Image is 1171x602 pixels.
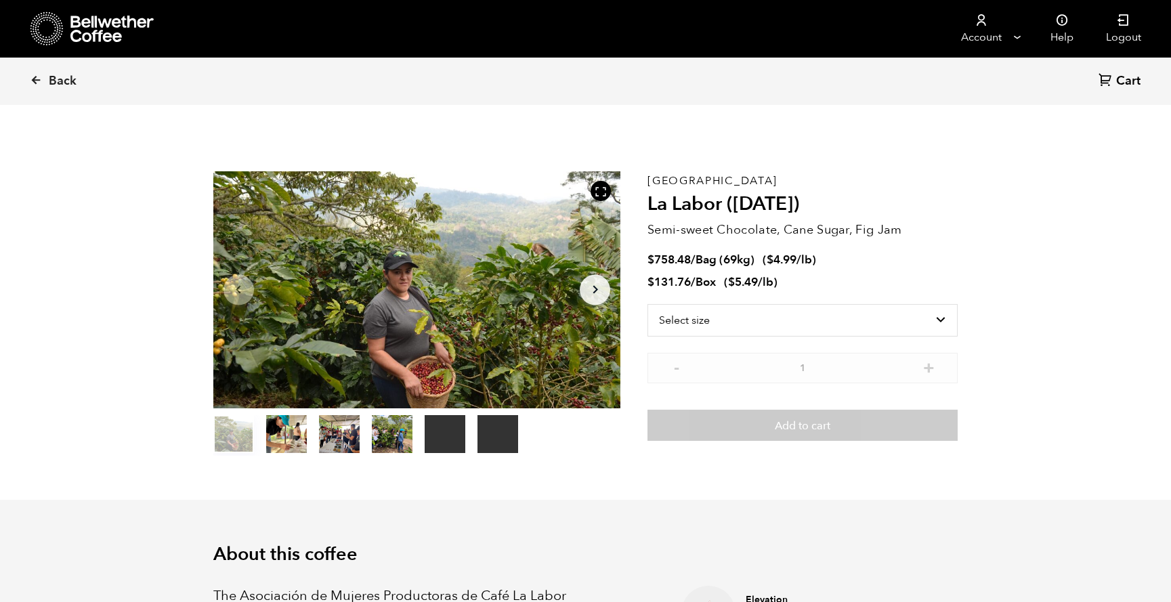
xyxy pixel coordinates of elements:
p: Semi-sweet Chocolate, Cane Sugar, Fig Jam [647,221,958,239]
span: $ [767,252,773,267]
bdi: 4.99 [767,252,796,267]
span: / [691,252,696,267]
span: Cart [1116,73,1141,89]
span: $ [647,252,654,267]
span: /lb [796,252,812,267]
h2: About this coffee [213,544,958,565]
span: ( ) [724,274,778,290]
bdi: 758.48 [647,252,691,267]
h2: La Labor ([DATE]) [647,193,958,216]
span: Back [49,73,77,89]
video: Your browser does not support the video tag. [425,415,465,453]
span: $ [647,274,654,290]
bdi: 131.76 [647,274,691,290]
button: - [668,360,685,373]
bdi: 5.49 [728,274,758,290]
video: Your browser does not support the video tag. [477,415,518,453]
span: / [691,274,696,290]
span: ( ) [763,252,816,267]
span: Bag (69kg) [696,252,754,267]
button: + [920,360,937,373]
span: Box [696,274,716,290]
span: /lb [758,274,773,290]
span: $ [728,274,735,290]
button: Add to cart [647,410,958,441]
a: Cart [1099,72,1144,91]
